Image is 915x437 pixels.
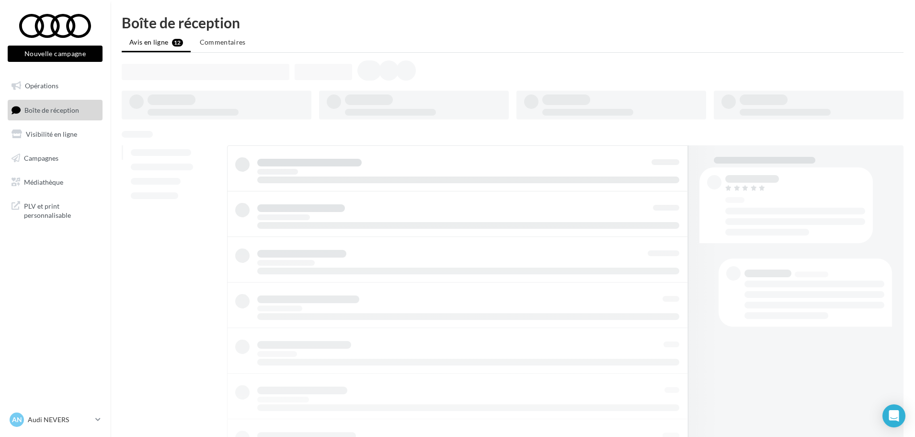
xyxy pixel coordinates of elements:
p: Audi NEVERS [28,415,91,425]
span: Visibilité en ligne [26,130,77,138]
button: Nouvelle campagne [8,46,103,62]
a: Médiathèque [6,172,104,192]
span: Boîte de réception [24,106,79,114]
div: Open Intercom Messenger [882,404,905,427]
a: Boîte de réception [6,100,104,120]
span: PLV et print personnalisable [24,200,99,220]
span: Médiathèque [24,177,63,186]
a: Opérations [6,76,104,96]
a: Visibilité en ligne [6,124,104,144]
a: AN Audi NEVERS [8,411,103,429]
div: Boîte de réception [122,15,904,30]
span: Commentaires [200,38,246,46]
span: Opérations [25,82,58,90]
a: Campagnes [6,148,104,168]
span: Campagnes [24,154,58,162]
span: AN [12,415,22,425]
a: PLV et print personnalisable [6,196,104,224]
